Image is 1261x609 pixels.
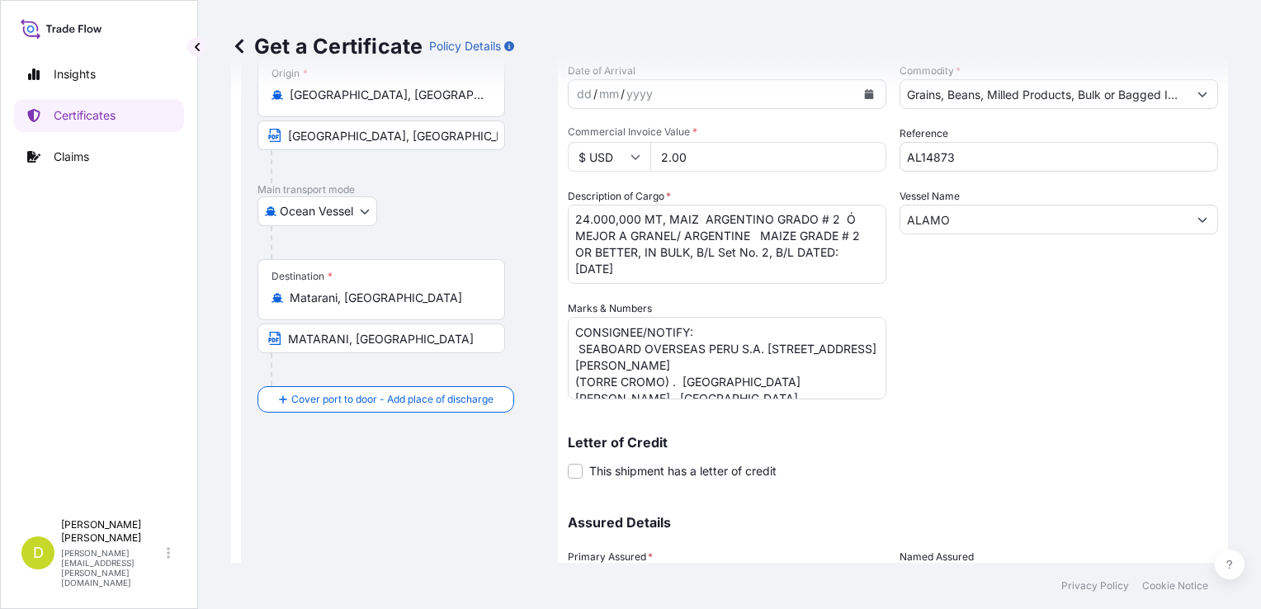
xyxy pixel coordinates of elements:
[257,120,505,150] input: Text to appear on certificate
[568,549,653,565] span: Primary Assured
[568,125,886,139] span: Commercial Invoice Value
[900,142,1218,172] input: Enter booking reference
[290,87,484,103] input: Origin
[290,290,484,306] input: Destination
[1061,579,1129,592] a: Privacy Policy
[900,125,948,142] label: Reference
[231,33,423,59] p: Get a Certificate
[54,149,89,165] p: Claims
[568,188,671,205] label: Description of Cargo
[61,518,163,545] p: [PERSON_NAME] [PERSON_NAME]
[900,79,1188,109] input: Type to search commodity
[33,545,44,561] span: D
[61,548,163,588] p: [PERSON_NAME][EMAIL_ADDRESS][PERSON_NAME][DOMAIN_NAME]
[625,84,654,104] div: year,
[593,84,597,104] div: /
[14,99,184,132] a: Certificates
[280,203,353,220] span: Ocean Vessel
[14,140,184,173] a: Claims
[621,84,625,104] div: /
[568,300,652,317] label: Marks & Numbers
[54,107,116,124] p: Certificates
[291,391,494,408] span: Cover port to door - Add place of discharge
[568,436,1218,449] p: Letter of Credit
[597,84,621,104] div: month,
[1188,205,1217,234] button: Show suggestions
[257,386,514,413] button: Cover port to door - Add place of discharge
[650,142,886,172] input: Enter amount
[272,270,333,283] div: Destination
[900,188,960,205] label: Vessel Name
[900,205,1188,234] input: Type to search vessel name or IMO
[589,463,777,479] span: This shipment has a letter of credit
[568,205,886,284] textarea: 11.195,256 MT, MAIZ ARGENTINO GRADO # 2 Ó MEJOR A GRANEL/ ARGENTINE MAIZE GRADE # 2 OR BETTER, IN...
[856,81,882,107] button: Calendar
[429,38,501,54] p: Policy Details
[257,196,377,226] button: Select transport
[575,84,593,104] div: day,
[257,323,505,353] input: Text to appear on certificate
[1142,579,1208,592] a: Cookie Notice
[568,516,1218,529] p: Assured Details
[54,66,96,83] p: Insights
[568,317,886,399] textarea: CONSIGNEE/NOTIFY: SEABOARD OVERSEAS PERU S.A. [STREET_ADDRESS][PERSON_NAME] (TORRE CROMO) . [GEOG...
[900,549,974,565] label: Named Assured
[257,183,541,196] p: Main transport mode
[1188,79,1217,109] button: Show suggestions
[14,58,184,91] a: Insights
